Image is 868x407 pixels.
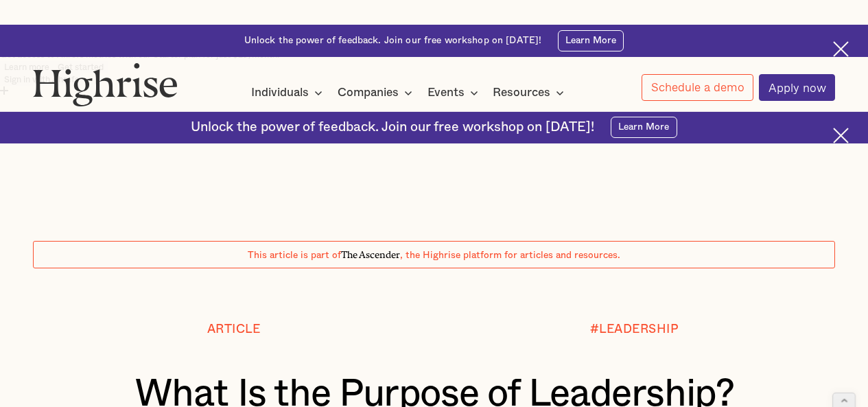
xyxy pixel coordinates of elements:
[590,323,679,336] div: #LEADERSHIP
[493,84,568,101] div: Resources
[558,30,624,51] a: Learn More
[251,84,327,101] div: Individuals
[833,128,849,143] img: Cross icon
[427,84,465,101] div: Events
[338,84,417,101] div: Companies
[207,323,261,336] div: Article
[248,251,341,260] span: This article is part of
[341,247,400,259] span: The Ascender
[759,74,835,101] a: Apply now
[427,84,482,101] div: Events
[400,251,620,260] span: , the Highrise platform for articles and resources.
[251,84,309,101] div: Individuals
[191,119,594,135] div: Unlock the power of feedback. Join our free workshop on [DATE]!
[493,84,550,101] div: Resources
[33,62,178,106] img: Highrise logo
[611,117,677,138] a: Learn More
[833,41,849,57] img: Cross icon
[338,84,399,101] div: Companies
[244,34,542,47] div: Unlock the power of feedback. Join our free workshop on [DATE]!
[642,74,753,101] a: Schedule a demo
